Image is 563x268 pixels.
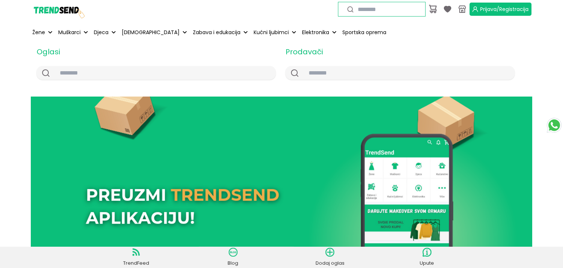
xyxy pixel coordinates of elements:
[32,29,45,36] p: Žene
[411,248,444,267] a: Upute
[58,29,81,36] p: Muškarci
[120,24,188,40] button: [DEMOGRAPHIC_DATA]
[193,29,240,36] p: Zabava i edukacija
[286,46,515,57] h2: Prodavači
[217,248,250,267] a: Blog
[252,24,298,40] button: Kućni ljubimci
[480,6,529,13] span: Prijava/Registracija
[122,29,180,36] p: [DEMOGRAPHIC_DATA]
[57,24,89,40] button: Muškarci
[92,24,117,40] button: Djeca
[191,24,249,40] button: Zabava i edukacija
[470,3,531,16] button: Prijava/Registracija
[341,24,388,40] a: Sportska oprema
[119,248,152,267] a: TrendFeed
[94,29,108,36] p: Djeca
[313,260,346,267] p: Dodaj oglas
[31,24,54,40] button: Žene
[254,29,289,36] p: Kućni ljubimci
[302,29,329,36] p: Elektronika
[37,46,276,57] h2: Oglasi
[313,248,346,267] a: Dodaj oglas
[217,260,250,267] p: Blog
[301,24,338,40] button: Elektronika
[411,260,444,267] p: Upute
[119,260,152,267] p: TrendFeed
